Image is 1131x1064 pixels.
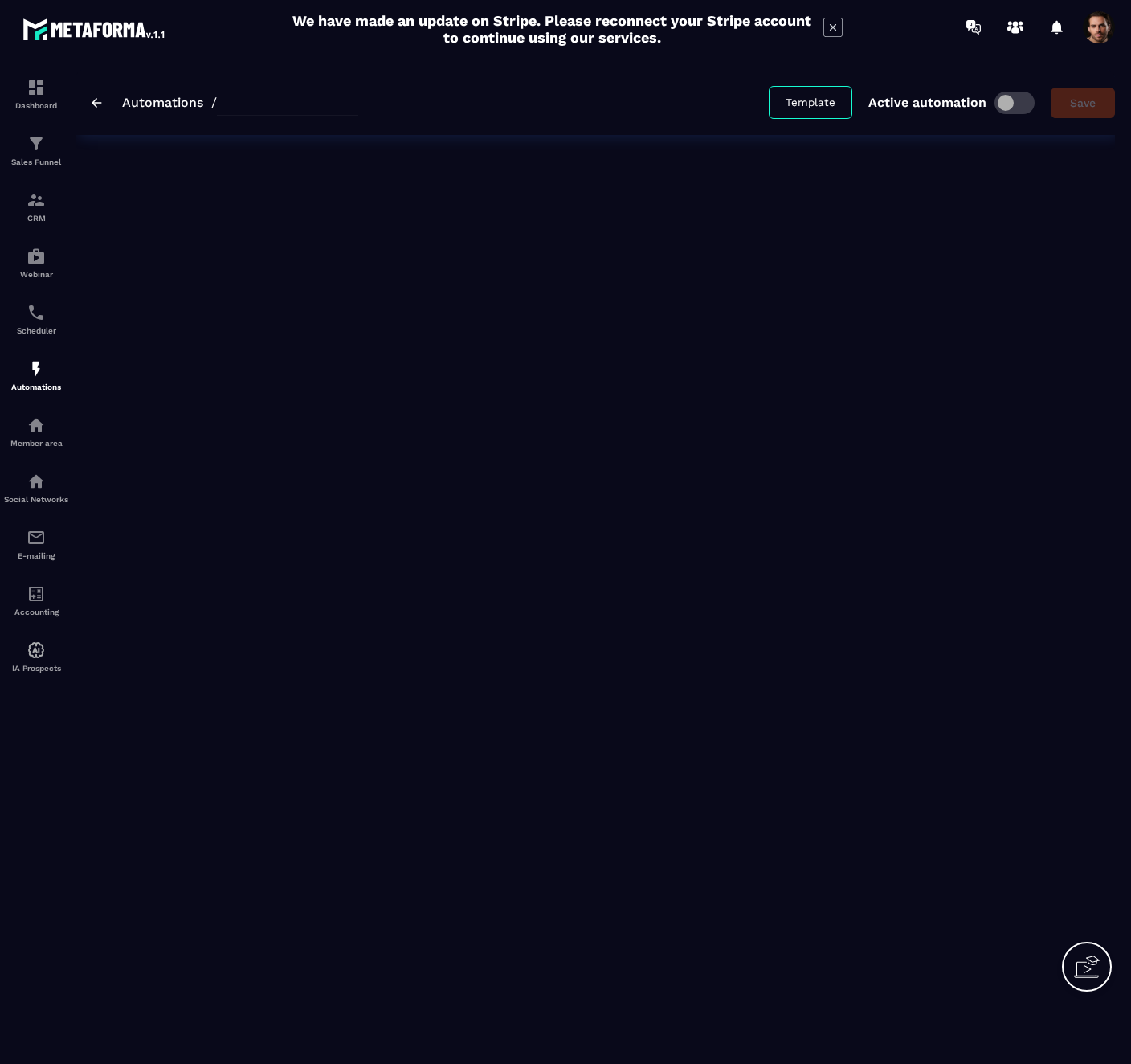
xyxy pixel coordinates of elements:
[4,495,68,504] p: Social Networks
[4,326,68,335] p: Scheduler
[4,101,68,110] p: Dashboard
[4,122,68,178] a: formationformationSales Funnel
[288,12,815,46] h2: We have made an update on Stripe. Please reconnect your Stripe account to continue using our serv...
[27,247,46,266] img: automations
[4,235,68,291] a: automationsautomationsWebinar
[22,14,167,43] img: logo
[4,460,68,516] a: social-networksocial-networkSocial Networks
[4,572,68,628] a: accountantaccountantAccounting
[4,551,68,560] p: E-mailing
[4,214,68,223] p: CRM
[27,303,46,322] img: scheduler
[27,190,46,210] img: formation
[4,516,68,572] a: emailemailE-mailing
[27,640,46,660] img: automations
[27,528,46,547] img: email
[122,95,203,110] a: Automations
[27,415,46,435] img: automations
[769,86,852,119] button: Template
[92,98,102,108] img: arrow
[27,359,46,379] img: automations
[27,472,46,491] img: social-network
[4,270,68,279] p: Webinar
[4,178,68,235] a: formationformationCRM
[4,158,68,166] p: Sales Funnel
[4,66,68,122] a: formationformationDashboard
[27,78,46,97] img: formation
[4,439,68,448] p: Member area
[4,383,68,391] p: Automations
[4,608,68,616] p: Accounting
[4,403,68,460] a: automationsautomationsMember area
[868,95,986,110] p: Active automation
[27,584,46,604] img: accountant
[4,664,68,673] p: IA Prospects
[4,347,68,403] a: automationsautomationsAutomations
[211,95,217,110] span: /
[27,134,46,153] img: formation
[4,291,68,347] a: schedulerschedulerScheduler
